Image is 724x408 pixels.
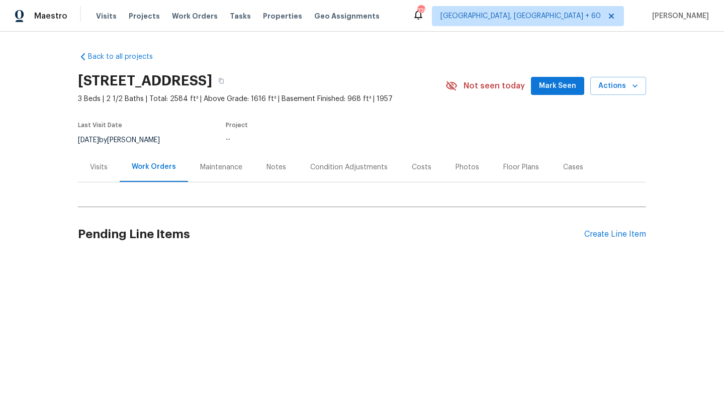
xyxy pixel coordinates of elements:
span: Last Visit Date [78,122,122,128]
div: Floor Plans [503,162,539,172]
h2: Pending Line Items [78,211,584,258]
div: Costs [412,162,431,172]
span: [GEOGRAPHIC_DATA], [GEOGRAPHIC_DATA] + 60 [440,11,601,21]
span: Not seen today [464,81,525,91]
button: Actions [590,77,646,95]
a: Back to all projects [78,52,174,62]
div: 776 [417,6,424,16]
span: Work Orders [172,11,218,21]
span: Project [226,122,248,128]
span: Visits [96,11,117,21]
div: by [PERSON_NAME] [78,134,172,146]
div: Condition Adjustments [310,162,388,172]
span: Tasks [230,13,251,20]
span: [PERSON_NAME] [648,11,709,21]
span: Actions [598,80,638,92]
span: Geo Assignments [314,11,380,21]
h2: [STREET_ADDRESS] [78,76,212,86]
div: ... [226,134,419,141]
div: Cases [563,162,583,172]
span: Maestro [34,11,67,21]
div: Create Line Item [584,230,646,239]
div: Maintenance [200,162,242,172]
button: Copy Address [212,72,230,90]
div: Work Orders [132,162,176,172]
span: Projects [129,11,160,21]
div: Notes [266,162,286,172]
span: [DATE] [78,137,99,144]
span: 3 Beds | 2 1/2 Baths | Total: 2584 ft² | Above Grade: 1616 ft² | Basement Finished: 968 ft² | 1957 [78,94,445,104]
span: Mark Seen [539,80,576,92]
button: Mark Seen [531,77,584,95]
div: Photos [456,162,479,172]
div: Visits [90,162,108,172]
span: Properties [263,11,302,21]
